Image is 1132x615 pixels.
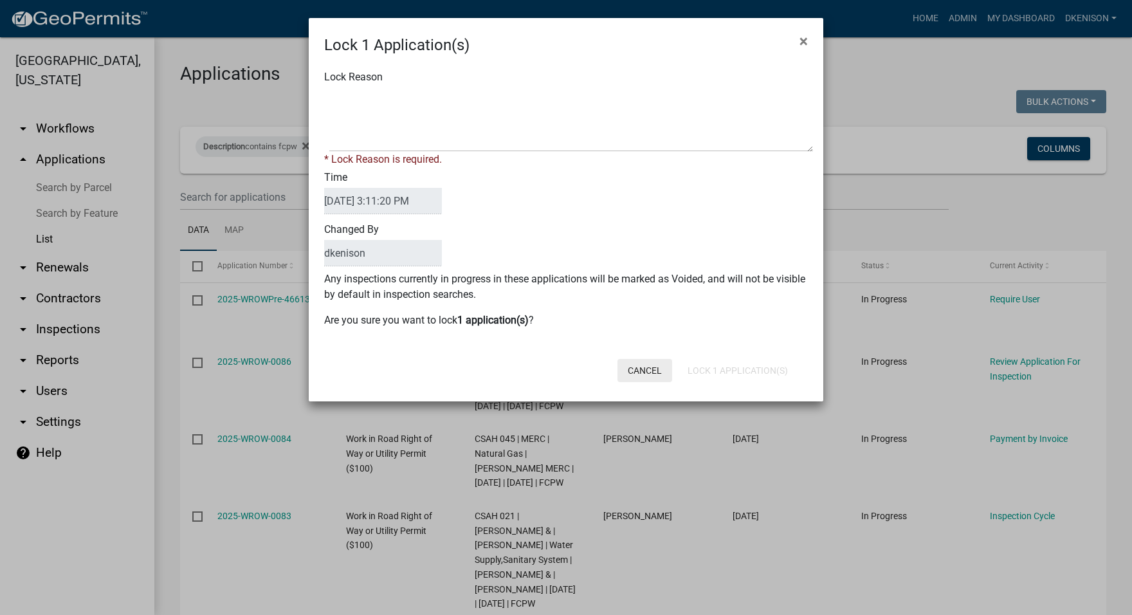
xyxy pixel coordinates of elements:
input: DateTime [324,188,442,214]
label: Time [324,172,442,214]
p: Are you sure you want to lock ? [324,313,808,328]
button: Lock 1 Application(s) [677,359,798,382]
input: BulkActionUser [324,240,442,266]
h4: Lock 1 Application(s) [324,33,470,57]
textarea: Lock Reason [329,87,813,152]
div: * Lock Reason is required. [324,152,808,167]
b: 1 application(s) [457,314,529,326]
label: Changed By [324,225,442,266]
button: Cancel [617,359,672,382]
span: × [799,32,808,50]
p: Any inspections currently in progress in these applications will be marked as Voided, and will no... [324,271,808,302]
button: Close [789,23,818,59]
label: Lock Reason [324,72,383,82]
